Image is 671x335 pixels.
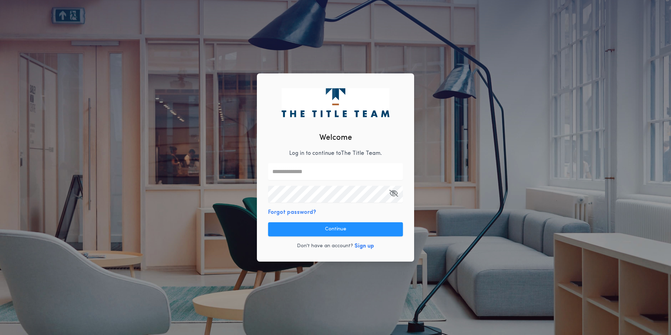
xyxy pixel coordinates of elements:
[297,243,353,250] p: Don't have an account?
[281,88,389,117] img: logo
[319,132,352,144] h2: Welcome
[268,208,316,217] button: Forgot password?
[268,222,403,236] button: Continue
[289,149,382,158] p: Log in to continue to The Title Team .
[354,242,374,250] button: Sign up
